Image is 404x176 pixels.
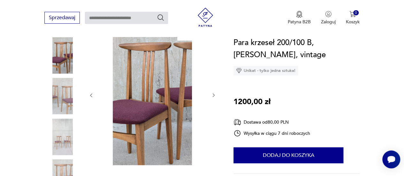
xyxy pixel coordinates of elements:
[44,78,81,114] img: Zdjęcie produktu Para krzeseł 200/100 B, M. Zieliński, vintage
[196,8,215,27] img: Patyna - sklep z meblami i dekoracjami vintage
[321,11,336,25] button: Zaloguj
[233,66,298,75] div: Unikat - tylko jedna sztuka!
[233,118,310,126] div: Dostawa od 80,00 PLN
[346,11,360,25] button: 0Koszyk
[233,129,310,137] div: Wysyłka w ciągu 7 dni roboczych
[44,16,80,20] a: Sprzedawaj
[233,118,241,126] img: Ikona dostawy
[353,10,359,16] div: 0
[325,11,332,17] img: Ikonka użytkownika
[349,11,356,17] img: Ikona koszyka
[346,19,360,25] p: Koszyk
[44,12,80,24] button: Sprzedawaj
[233,147,343,163] button: Dodaj do koszyka
[321,19,336,25] p: Zaloguj
[288,19,311,25] p: Patyna B2B
[296,11,302,18] img: Ikona medalu
[44,119,81,155] img: Zdjęcie produktu Para krzeseł 200/100 B, M. Zieliński, vintage
[233,96,271,108] p: 1200,00 zł
[100,24,205,165] img: Zdjęcie produktu Para krzeseł 200/100 B, M. Zieliński, vintage
[236,68,242,73] img: Ikona diamentu
[288,11,311,25] a: Ikona medaluPatyna B2B
[233,37,360,61] h1: Para krzeseł 200/100 B, [PERSON_NAME], vintage
[382,150,400,168] iframe: Smartsupp widget button
[288,11,311,25] button: Patyna B2B
[44,37,81,73] img: Zdjęcie produktu Para krzeseł 200/100 B, M. Zieliński, vintage
[157,14,164,21] button: Szukaj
